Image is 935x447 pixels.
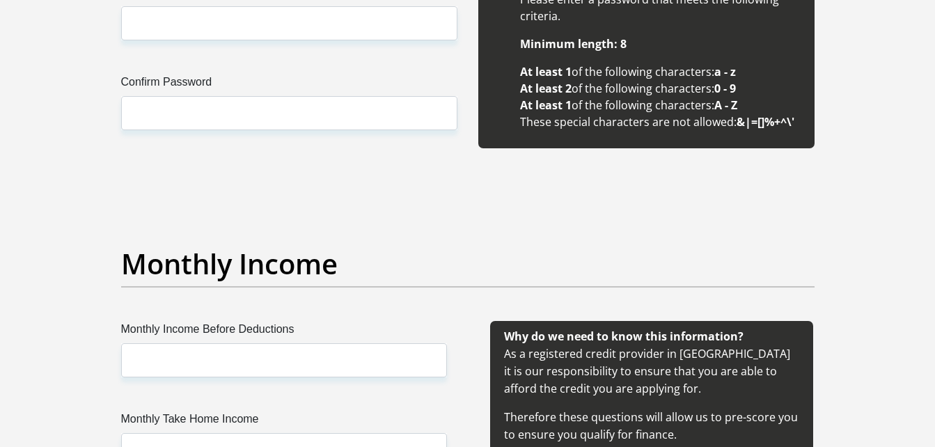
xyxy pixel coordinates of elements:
[520,64,572,79] b: At least 1
[520,97,801,113] li: of the following characters:
[714,64,736,79] b: a - z
[714,81,736,96] b: 0 - 9
[121,6,457,40] input: Create Password
[737,114,794,130] b: &|=[]%+^\'
[121,411,447,433] label: Monthly Take Home Income
[520,97,572,113] b: At least 1
[121,343,447,377] input: Monthly Income Before Deductions
[520,63,801,80] li: of the following characters:
[520,36,627,52] b: Minimum length: 8
[520,80,801,97] li: of the following characters:
[520,113,801,130] li: These special characters are not allowed:
[121,321,447,343] label: Monthly Income Before Deductions
[121,74,457,96] label: Confirm Password
[121,247,815,281] h2: Monthly Income
[520,81,572,96] b: At least 2
[121,96,457,130] input: Confirm Password
[504,329,744,344] b: Why do we need to know this information?
[714,97,737,113] b: A - Z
